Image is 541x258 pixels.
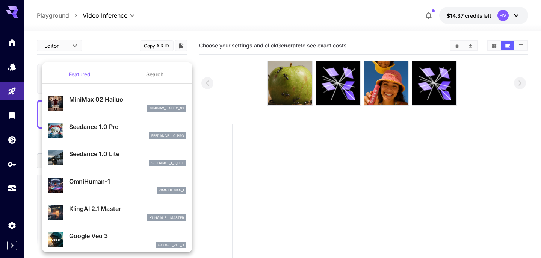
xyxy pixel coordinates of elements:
[48,174,186,197] div: OmniHuman‑1omnihuman_1
[48,228,186,251] div: Google Veo 3google_veo_3
[48,119,186,142] div: Seedance 1.0 Proseedance_1_0_pro
[150,106,184,111] p: minimax_hailuo_02
[42,65,117,83] button: Featured
[69,231,186,240] p: Google Veo 3
[151,133,184,138] p: seedance_1_0_pro
[150,215,184,220] p: klingai_2_1_master
[117,65,192,83] button: Search
[69,95,186,104] p: MiniMax 02 Hailuo
[69,149,186,158] p: Seedance 1.0 Lite
[69,204,186,213] p: KlingAI 2.1 Master
[48,146,186,169] div: Seedance 1.0 Liteseedance_1_0_lite
[48,92,186,115] div: MiniMax 02 Hailuominimax_hailuo_02
[48,201,186,224] div: KlingAI 2.1 Masterklingai_2_1_master
[151,161,184,166] p: seedance_1_0_lite
[69,177,186,186] p: OmniHuman‑1
[69,122,186,131] p: Seedance 1.0 Pro
[159,188,184,193] p: omnihuman_1
[158,243,184,248] p: google_veo_3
